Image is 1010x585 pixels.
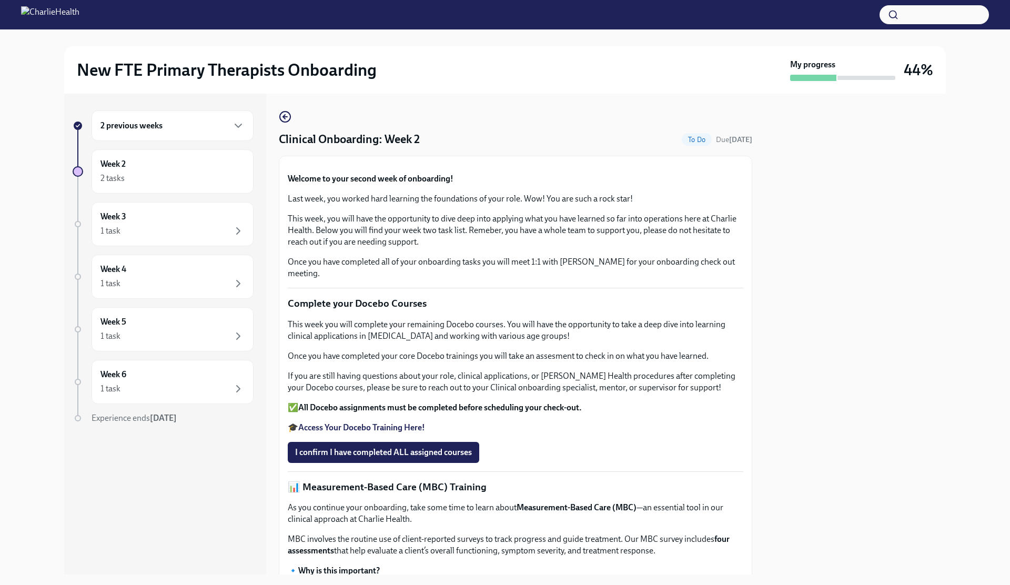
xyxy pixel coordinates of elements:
span: October 18th, 2025 10:00 [716,135,752,145]
a: Week 61 task [73,360,254,404]
strong: [DATE] [729,135,752,144]
p: 🎓 [288,422,743,433]
img: CharlieHealth [21,6,79,23]
a: Week 51 task [73,307,254,351]
strong: All Docebo assignments must be completed before scheduling your check-out. [298,402,582,412]
strong: Measurement-Based Care (MBC) [517,502,637,512]
h4: Clinical Onboarding: Week 2 [279,132,420,147]
p: 🔹 [288,565,743,577]
div: 1 task [100,225,120,237]
span: Due [716,135,752,144]
h6: Week 5 [100,316,126,328]
strong: Why is this important? [298,566,380,576]
h3: 44% [904,60,933,79]
div: 1 task [100,278,120,289]
p: This week you will complete your remaining Docebo courses. You will have the opportunity to take ... [288,319,743,342]
h6: Week 3 [100,211,126,223]
div: 2 tasks [100,173,125,184]
div: 1 task [100,330,120,342]
strong: Welcome to your second week of onboarding! [288,174,453,184]
p: ✅ [288,402,743,413]
a: Week 31 task [73,202,254,246]
h6: Week 2 [100,158,126,170]
span: To Do [682,136,712,144]
p: 📊 Measurement-Based Care (MBC) Training [288,480,743,494]
button: I confirm I have completed ALL assigned courses [288,442,479,463]
div: 1 task [100,383,120,395]
a: Access Your Docebo Training Here! [298,422,425,432]
p: If you are still having questions about your role, clinical applications, or [PERSON_NAME] Health... [288,370,743,394]
h6: 2 previous weeks [100,120,163,132]
div: 2 previous weeks [92,110,254,141]
a: Week 22 tasks [73,149,254,194]
h6: Week 4 [100,264,126,275]
span: Experience ends [92,413,177,423]
p: Last week, you worked hard learning the foundations of your role. Wow! You are such a rock star! [288,193,743,205]
h2: New FTE Primary Therapists Onboarding [77,59,377,80]
p: Once you have completed all of your onboarding tasks you will meet 1:1 with [PERSON_NAME] for you... [288,256,743,279]
strong: My progress [790,59,835,70]
span: I confirm I have completed ALL assigned courses [295,447,472,458]
a: Week 41 task [73,255,254,299]
strong: [DATE] [150,413,177,423]
p: As you continue your onboarding, take some time to learn about —an essential tool in our clinical... [288,502,743,525]
p: Once you have completed your core Docebo trainings you will take an assesment to check in on what... [288,350,743,362]
h6: Week 6 [100,369,126,380]
p: Complete your Docebo Courses [288,297,743,310]
p: This week, you will have the opportunity to dive deep into applying what you have learned so far ... [288,213,743,248]
p: MBC involves the routine use of client-reported surveys to track progress and guide treatment. Ou... [288,533,743,557]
